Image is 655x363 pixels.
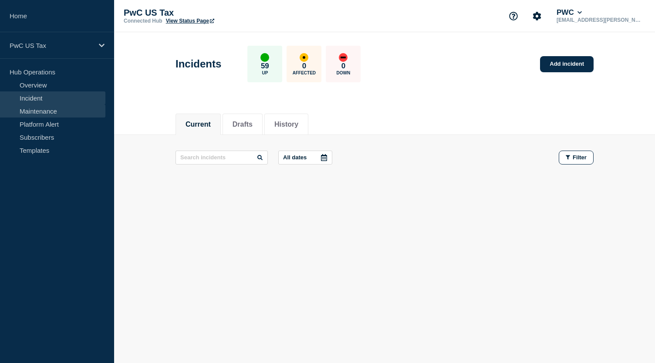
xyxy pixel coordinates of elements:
[262,71,268,75] p: Up
[300,53,308,62] div: affected
[124,8,298,18] p: PwC US Tax
[559,151,594,165] button: Filter
[186,121,211,128] button: Current
[339,53,348,62] div: down
[555,17,645,23] p: [EMAIL_ADDRESS][PERSON_NAME][DOMAIN_NAME]
[10,42,93,49] p: PwC US Tax
[341,62,345,71] p: 0
[274,121,298,128] button: History
[166,18,214,24] a: View Status Page
[124,18,162,24] p: Connected Hub
[540,56,594,72] a: Add incident
[293,71,316,75] p: Affected
[573,154,587,161] span: Filter
[176,58,221,70] h1: Incidents
[261,62,269,71] p: 59
[260,53,269,62] div: up
[504,7,523,25] button: Support
[555,8,584,17] button: PWC
[283,154,307,161] p: All dates
[176,151,268,165] input: Search incidents
[302,62,306,71] p: 0
[337,71,351,75] p: Down
[528,7,546,25] button: Account settings
[233,121,253,128] button: Drafts
[278,151,332,165] button: All dates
